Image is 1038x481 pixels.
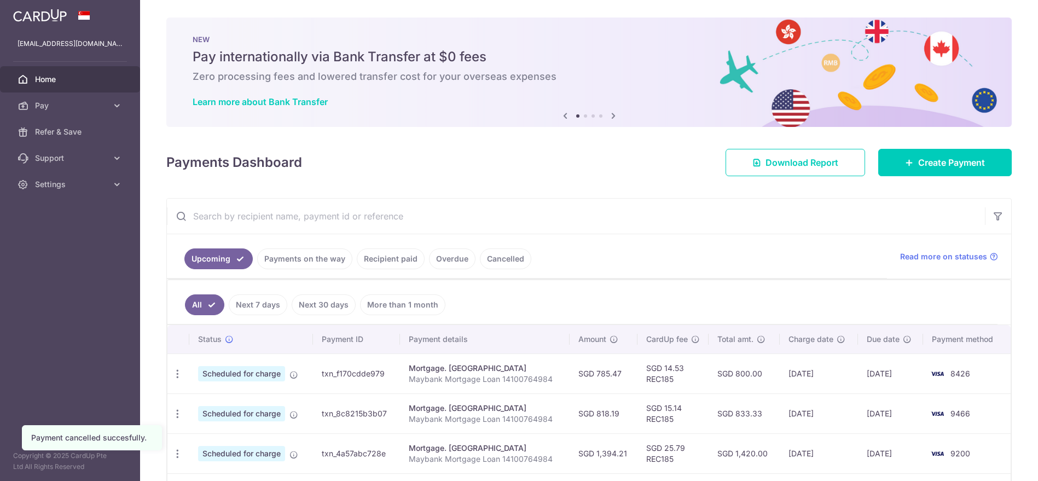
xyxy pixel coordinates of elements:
[878,149,1012,176] a: Create Payment
[637,433,709,473] td: SGD 25.79 REC185
[400,325,570,353] th: Payment details
[360,294,445,315] a: More than 1 month
[357,248,425,269] a: Recipient paid
[637,353,709,393] td: SGD 14.53 REC185
[193,96,328,107] a: Learn more about Bank Transfer
[409,443,561,454] div: Mortgage. [GEOGRAPHIC_DATA]
[480,248,531,269] a: Cancelled
[313,325,401,353] th: Payment ID
[35,126,107,137] span: Refer & Save
[726,149,865,176] a: Download Report
[257,248,352,269] a: Payments on the way
[709,393,780,433] td: SGD 833.33
[198,446,285,461] span: Scheduled for charge
[198,406,285,421] span: Scheduled for charge
[409,414,561,425] p: Maybank Mortgage Loan 14100764984
[198,334,222,345] span: Status
[229,294,287,315] a: Next 7 days
[900,251,998,262] a: Read more on statuses
[409,403,561,414] div: Mortgage. [GEOGRAPHIC_DATA]
[570,353,637,393] td: SGD 785.47
[950,369,970,378] span: 8426
[31,432,153,443] div: Payment cancelled succesfully.
[193,48,985,66] h5: Pay internationally via Bank Transfer at $0 fees
[918,156,985,169] span: Create Payment
[788,334,833,345] span: Charge date
[950,449,970,458] span: 9200
[950,409,970,418] span: 9466
[198,366,285,381] span: Scheduled for charge
[409,374,561,385] p: Maybank Mortgage Loan 14100764984
[292,294,356,315] a: Next 30 days
[35,179,107,190] span: Settings
[926,407,948,420] img: Bank Card
[429,248,475,269] a: Overdue
[13,9,67,22] img: CardUp
[858,353,924,393] td: [DATE]
[646,334,688,345] span: CardUp fee
[184,248,253,269] a: Upcoming
[193,35,985,44] p: NEW
[35,74,107,85] span: Home
[18,38,123,49] p: [EMAIL_ADDRESS][DOMAIN_NAME]
[185,294,224,315] a: All
[709,433,780,473] td: SGD 1,420.00
[637,393,709,433] td: SGD 15.14 REC185
[193,70,985,83] h6: Zero processing fees and lowered transfer cost for your overseas expenses
[578,334,606,345] span: Amount
[313,433,401,473] td: txn_4a57abc728e
[35,100,107,111] span: Pay
[900,251,987,262] span: Read more on statuses
[570,393,637,433] td: SGD 818.19
[923,325,1011,353] th: Payment method
[926,447,948,460] img: Bank Card
[867,334,900,345] span: Due date
[409,454,561,465] p: Maybank Mortgage Loan 14100764984
[570,433,637,473] td: SGD 1,394.21
[166,153,302,172] h4: Payments Dashboard
[166,18,1012,127] img: Bank transfer banner
[858,433,924,473] td: [DATE]
[167,199,985,234] input: Search by recipient name, payment id or reference
[409,363,561,374] div: Mortgage. [GEOGRAPHIC_DATA]
[313,393,401,433] td: txn_8c8215b3b07
[766,156,838,169] span: Download Report
[717,334,753,345] span: Total amt.
[780,353,858,393] td: [DATE]
[709,353,780,393] td: SGD 800.00
[926,367,948,380] img: Bank Card
[780,393,858,433] td: [DATE]
[313,353,401,393] td: txn_f170cdde979
[858,393,924,433] td: [DATE]
[780,433,858,473] td: [DATE]
[35,153,107,164] span: Support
